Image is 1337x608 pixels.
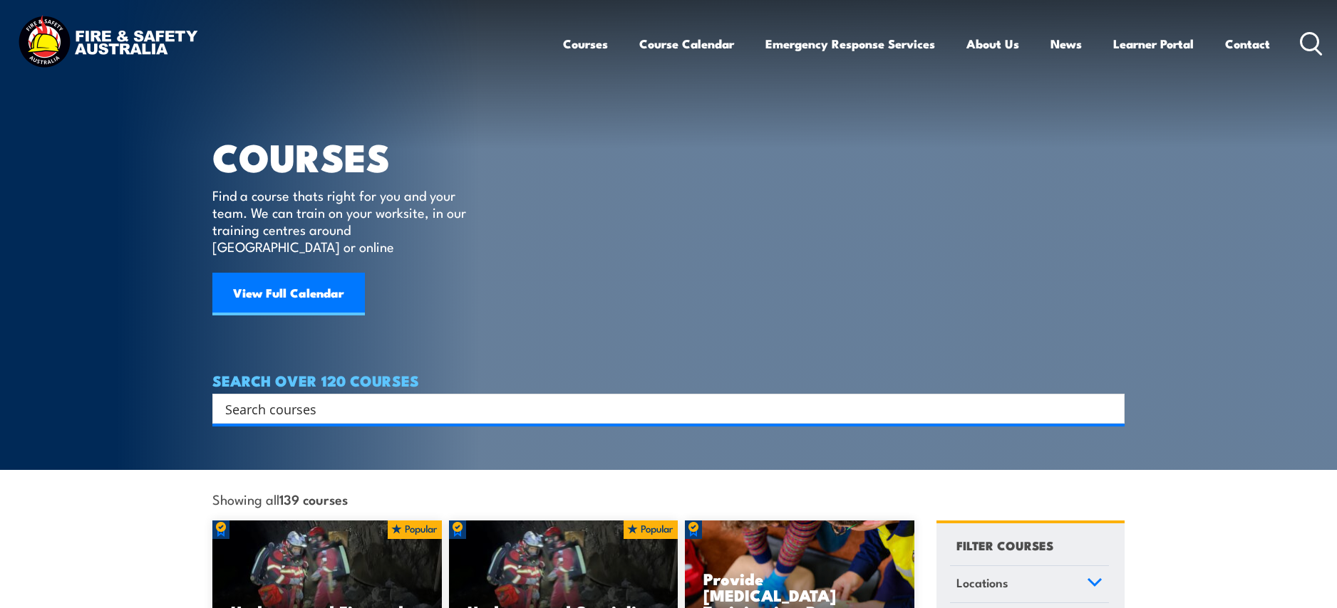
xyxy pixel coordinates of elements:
[212,372,1125,388] h4: SEARCH OVER 120 COURSES
[966,25,1019,63] a: About Us
[765,25,935,63] a: Emergency Response Services
[225,398,1093,419] input: Search input
[228,399,1096,419] form: Search form
[212,491,348,506] span: Showing all
[1113,25,1194,63] a: Learner Portal
[639,25,734,63] a: Course Calendar
[212,187,473,255] p: Find a course thats right for you and your team. We can train on your worksite, in our training c...
[1050,25,1082,63] a: News
[279,489,348,508] strong: 139 courses
[563,25,608,63] a: Courses
[212,273,365,315] a: View Full Calendar
[1100,399,1120,419] button: Search magnifier button
[956,573,1008,592] span: Locations
[956,535,1053,555] h4: FILTER COURSES
[1225,25,1270,63] a: Contact
[212,140,487,173] h1: COURSES
[950,566,1109,603] a: Locations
